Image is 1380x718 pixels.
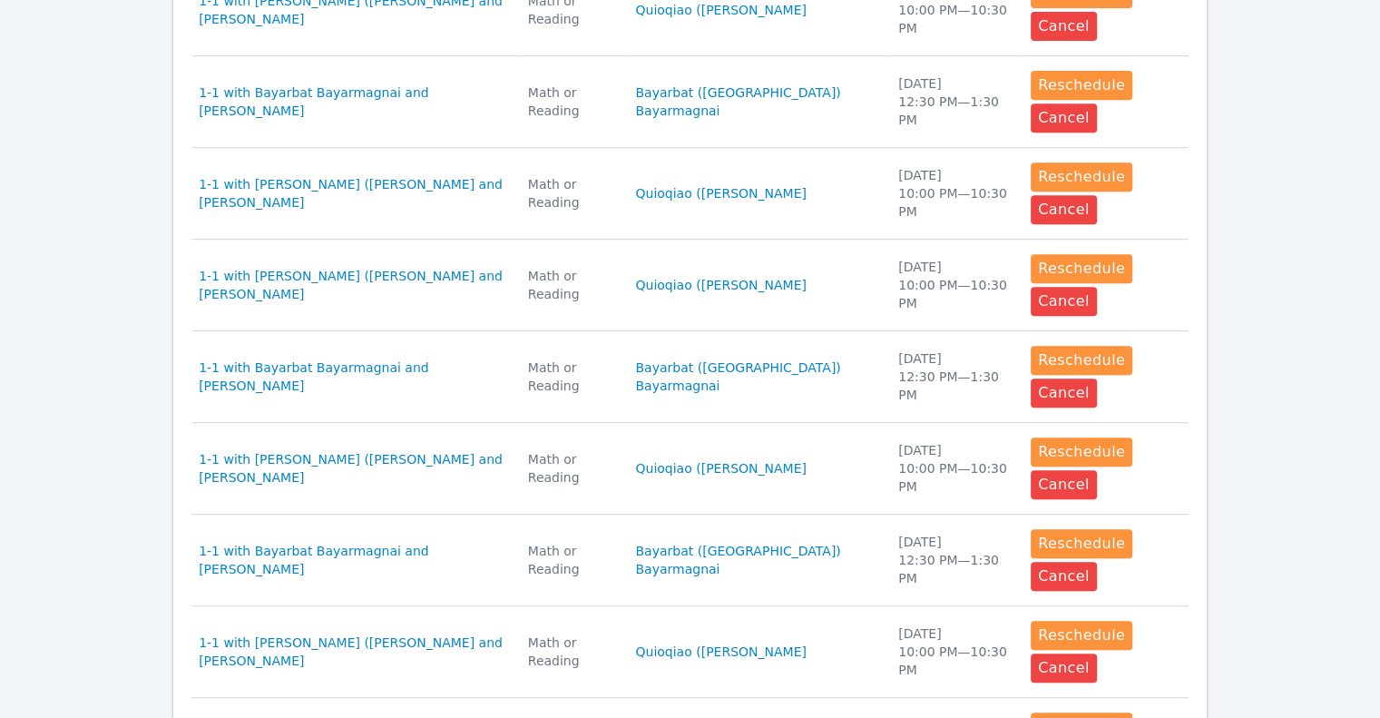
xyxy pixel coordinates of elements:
[1031,470,1097,499] button: Cancel
[898,349,1009,404] div: [DATE] 12:30 PM — 1:30 PM
[1031,287,1097,316] button: Cancel
[528,634,614,670] div: Math or Reading
[199,84,506,120] a: 1-1 with Bayarbat Bayarmagnai and [PERSON_NAME]
[191,240,1189,331] tr: 1-1 with [PERSON_NAME] ([PERSON_NAME] and [PERSON_NAME]Math or ReadingQuioqiao ([PERSON_NAME][DAT...
[1031,195,1097,224] button: Cancel
[898,533,1009,587] div: [DATE] 12:30 PM — 1:30 PM
[635,643,806,661] a: Quioqiao ([PERSON_NAME]
[191,515,1189,606] tr: 1-1 with Bayarbat Bayarmagnai and [PERSON_NAME]Math or ReadingBayarbat ([GEOGRAPHIC_DATA]) Bayarm...
[528,542,614,578] div: Math or Reading
[635,1,806,19] a: Quioqiao ([PERSON_NAME]
[528,267,614,303] div: Math or Reading
[191,423,1189,515] tr: 1-1 with [PERSON_NAME] ([PERSON_NAME] and [PERSON_NAME]Math or ReadingQuioqiao ([PERSON_NAME][DAT...
[635,359,876,395] a: Bayarbat ([GEOGRAPHIC_DATA]) Bayarmagnai
[898,166,1009,221] div: [DATE] 10:00 PM — 10:30 PM
[528,359,614,395] div: Math or Reading
[1031,103,1097,133] button: Cancel
[1031,71,1132,100] button: Reschedule
[528,450,614,487] div: Math or Reading
[199,359,506,395] a: 1-1 with Bayarbat Bayarmagnai and [PERSON_NAME]
[191,148,1189,240] tr: 1-1 with [PERSON_NAME] ([PERSON_NAME] and [PERSON_NAME]Math or ReadingQuioqiao ([PERSON_NAME][DAT...
[898,258,1009,312] div: [DATE] 10:00 PM — 10:30 PM
[635,184,806,202] a: Quioqiao ([PERSON_NAME]
[898,74,1009,129] div: [DATE] 12:30 PM — 1:30 PM
[1031,562,1097,591] button: Cancel
[199,634,506,670] a: 1-1 with [PERSON_NAME] ([PERSON_NAME] and [PERSON_NAME]
[191,606,1189,698] tr: 1-1 with [PERSON_NAME] ([PERSON_NAME] and [PERSON_NAME]Math or ReadingQuioqiao ([PERSON_NAME][DAT...
[528,175,614,211] div: Math or Reading
[635,84,876,120] a: Bayarbat ([GEOGRAPHIC_DATA]) Bayarmagnai
[528,84,614,120] div: Math or Reading
[199,175,506,211] a: 1-1 with [PERSON_NAME] ([PERSON_NAME] and [PERSON_NAME]
[1031,438,1132,467] button: Reschedule
[191,56,1189,148] tr: 1-1 with Bayarbat Bayarmagnai and [PERSON_NAME]Math or ReadingBayarbat ([GEOGRAPHIC_DATA]) Bayarm...
[1031,254,1132,283] button: Reschedule
[191,331,1189,423] tr: 1-1 with Bayarbat Bayarmagnai and [PERSON_NAME]Math or ReadingBayarbat ([GEOGRAPHIC_DATA]) Bayarm...
[635,276,806,294] a: Quioqiao ([PERSON_NAME]
[635,459,806,477] a: Quioqiao ([PERSON_NAME]
[199,542,506,578] a: 1-1 with Bayarbat Bayarmagnai and [PERSON_NAME]
[635,542,876,578] a: Bayarbat ([GEOGRAPHIC_DATA]) Bayarmagnai
[1031,346,1132,375] button: Reschedule
[1031,162,1132,192] button: Reschedule
[1031,12,1097,41] button: Cancel
[898,625,1009,679] div: [DATE] 10:00 PM — 10:30 PM
[898,441,1009,496] div: [DATE] 10:00 PM — 10:30 PM
[1031,621,1132,650] button: Reschedule
[1031,654,1097,683] button: Cancel
[1031,529,1132,558] button: Reschedule
[199,267,506,303] a: 1-1 with [PERSON_NAME] ([PERSON_NAME] and [PERSON_NAME]
[1031,379,1097,408] button: Cancel
[199,450,506,487] a: 1-1 with [PERSON_NAME] ([PERSON_NAME] and [PERSON_NAME]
